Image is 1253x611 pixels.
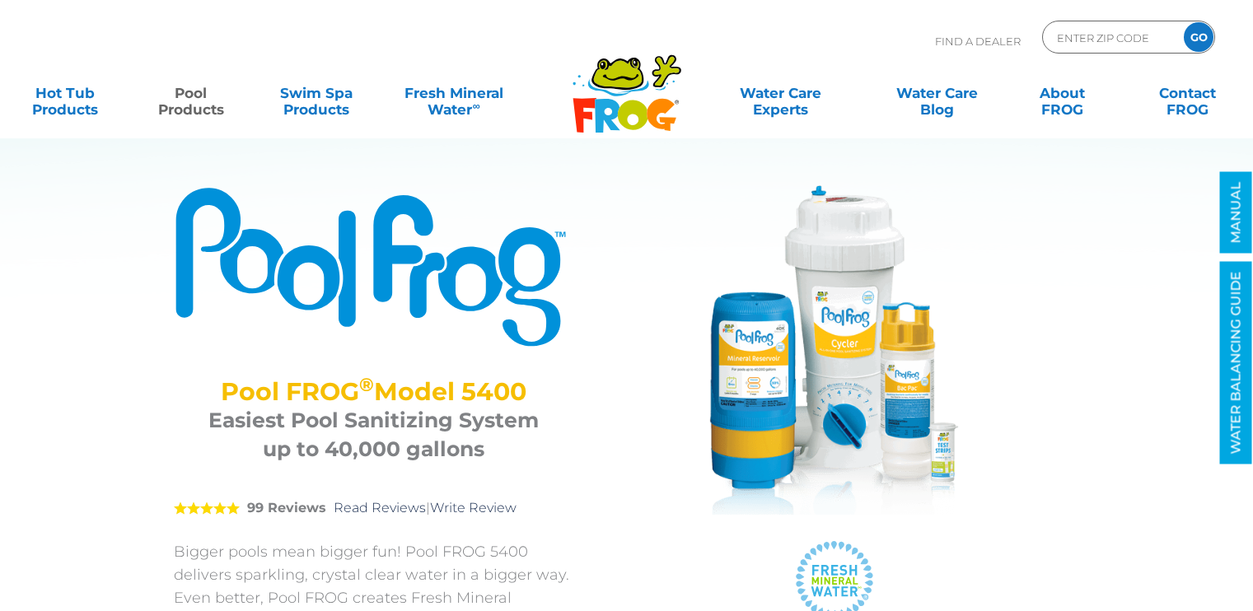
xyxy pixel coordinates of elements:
span: 5 [174,501,240,515]
sup: ∞ [472,100,479,112]
input: GO [1184,22,1213,52]
a: Water CareBlog [888,77,985,110]
a: Fresh MineralWater∞ [393,77,515,110]
a: PoolProducts [142,77,239,110]
a: Read Reviews [334,500,426,515]
a: Water CareExperts [701,77,860,110]
sup: ® [359,373,374,396]
img: Frog Products Logo [563,33,690,133]
img: Product Logo [174,185,573,348]
a: MANUAL [1220,172,1252,254]
a: ContactFROG [1139,77,1237,110]
h3: Easiest Pool Sanitizing System up to 40,000 gallons [194,406,553,464]
a: Swim SpaProducts [268,77,365,110]
a: WATER BALANCING GUIDE [1220,262,1252,464]
p: Find A Dealer [935,21,1021,62]
div: | [174,476,573,540]
strong: 99 Reviews [247,500,326,515]
a: AboutFROG [1013,77,1110,110]
a: Hot TubProducts [16,77,114,110]
h2: Pool FROG Model 5400 [194,377,553,406]
a: Write Review [430,500,517,515]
